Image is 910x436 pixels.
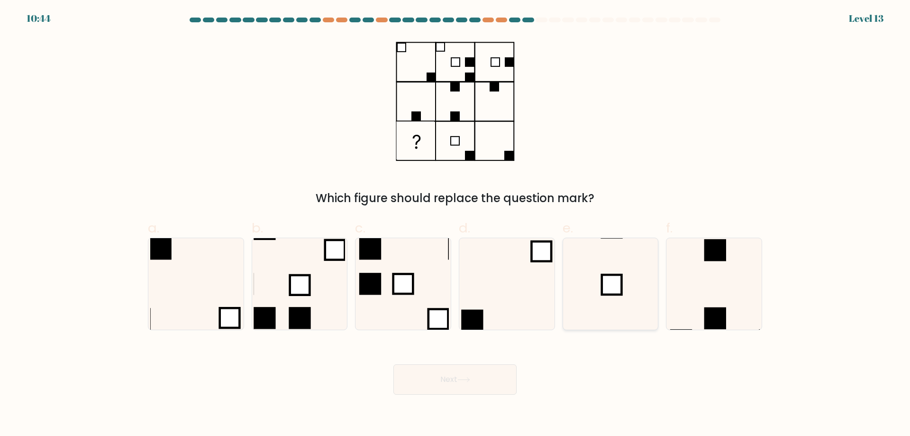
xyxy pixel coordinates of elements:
span: e. [563,219,573,237]
span: b. [252,219,263,237]
div: 10:44 [27,11,51,26]
span: c. [355,219,365,237]
span: d. [459,219,470,237]
button: Next [393,364,517,395]
span: f. [666,219,673,237]
span: a. [148,219,159,237]
div: Which figure should replace the question mark? [154,190,756,207]
div: Level 13 [849,11,883,26]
